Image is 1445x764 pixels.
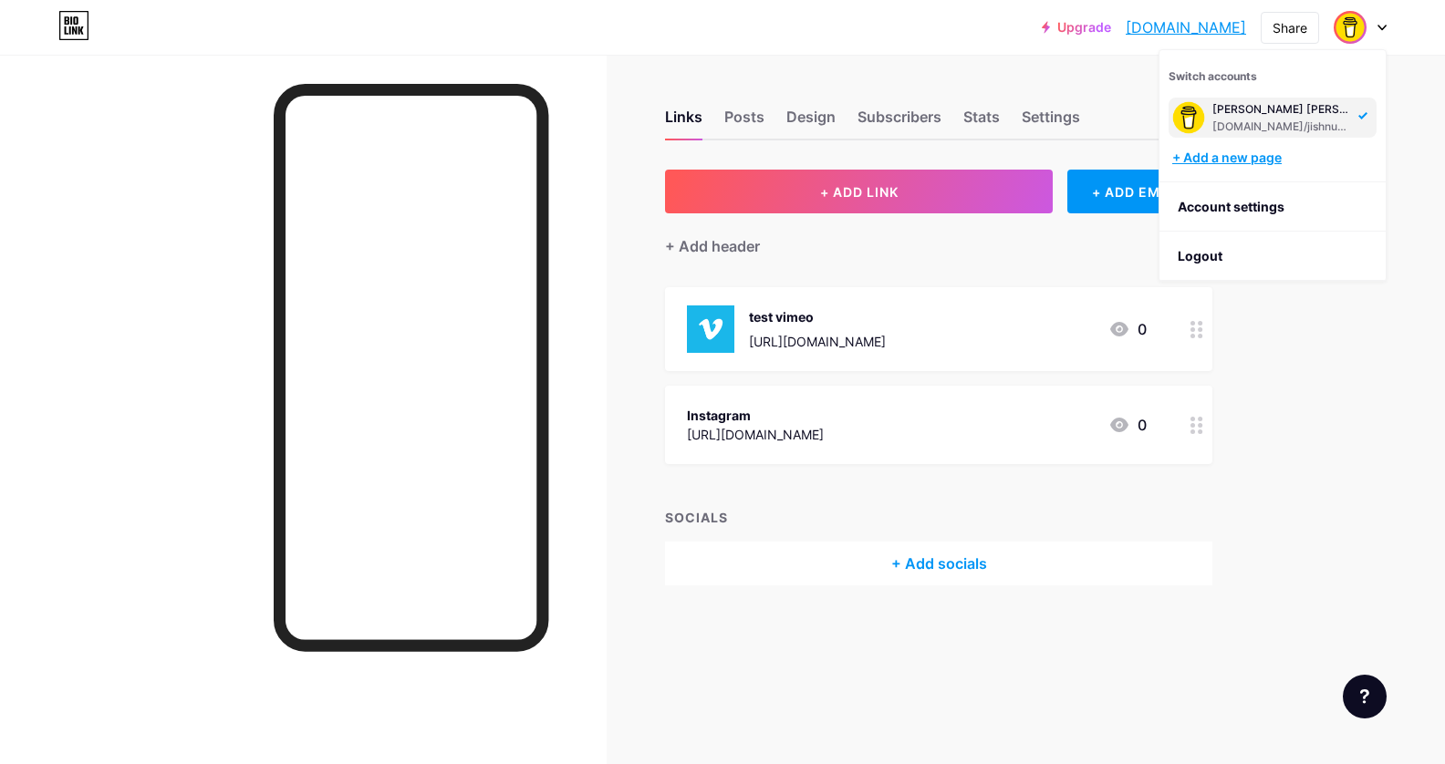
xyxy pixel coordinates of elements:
[1159,182,1386,232] a: Account settings
[665,542,1212,585] div: + Add socials
[665,235,760,257] div: + Add header
[820,184,899,200] span: + ADD LINK
[963,106,1000,139] div: Stats
[724,106,764,139] div: Posts
[1108,318,1147,340] div: 0
[687,406,824,425] div: Instagram
[786,106,836,139] div: Design
[1273,18,1307,37] div: Share
[1212,119,1353,134] div: [DOMAIN_NAME]/jishnuatbmc
[1172,101,1205,134] img: Jishnu Suresh
[1042,20,1111,35] a: Upgrade
[687,305,734,353] img: test vimeo
[1172,149,1377,167] div: + Add a new page
[665,106,702,139] div: Links
[1022,106,1080,139] div: Settings
[687,425,824,444] div: [URL][DOMAIN_NAME]
[1169,69,1257,83] span: Switch accounts
[749,332,886,351] div: [URL][DOMAIN_NAME]
[1159,232,1386,281] li: Logout
[1108,414,1147,436] div: 0
[1336,13,1365,42] img: Jishnu Suresh
[858,106,941,139] div: Subscribers
[749,307,886,326] div: test vimeo
[1212,102,1353,117] div: [PERSON_NAME] [PERSON_NAME]
[1126,16,1246,38] a: [DOMAIN_NAME]
[665,170,1053,213] button: + ADD LINK
[1067,170,1212,213] div: + ADD EMBED
[665,508,1212,527] div: SOCIALS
